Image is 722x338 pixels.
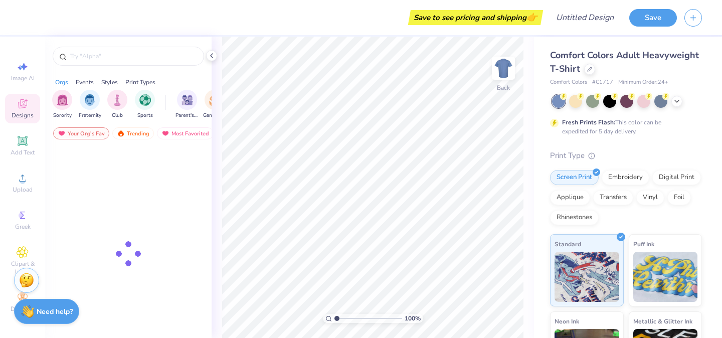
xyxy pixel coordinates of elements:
[203,90,226,119] div: filter for Game Day
[15,223,31,231] span: Greek
[203,112,226,119] span: Game Day
[493,58,513,78] img: Back
[11,305,35,313] span: Decorate
[175,90,199,119] div: filter for Parent's Weekend
[11,74,35,82] span: Image AI
[497,83,510,92] div: Back
[79,112,101,119] span: Fraternity
[593,190,633,205] div: Transfers
[633,252,698,302] img: Puff Ink
[161,130,169,137] img: most_fav.gif
[633,316,692,326] span: Metallic & Glitter Ink
[203,90,226,119] button: filter button
[139,94,151,106] img: Sports Image
[112,94,123,106] img: Club Image
[13,186,33,194] span: Upload
[555,239,581,249] span: Standard
[53,127,109,139] div: Your Org's Fav
[175,90,199,119] button: filter button
[37,307,73,316] strong: Need help?
[79,90,101,119] div: filter for Fraternity
[11,148,35,156] span: Add Text
[101,78,118,87] div: Styles
[5,260,40,276] span: Clipart & logos
[555,316,579,326] span: Neon Ink
[667,190,691,205] div: Foil
[592,78,613,87] span: # C1717
[652,170,701,185] div: Digital Print
[550,210,599,225] div: Rhinestones
[76,78,94,87] div: Events
[107,90,127,119] div: filter for Club
[550,78,587,87] span: Comfort Colors
[52,90,72,119] button: filter button
[562,118,685,136] div: This color can be expedited for 5 day delivery.
[112,112,123,119] span: Club
[135,90,155,119] button: filter button
[53,112,72,119] span: Sorority
[57,94,68,106] img: Sorority Image
[562,118,615,126] strong: Fresh Prints Flash:
[629,9,677,27] button: Save
[548,8,622,28] input: Untitled Design
[636,190,664,205] div: Vinyl
[526,11,537,23] span: 👉
[550,170,599,185] div: Screen Print
[209,94,221,106] img: Game Day Image
[618,78,668,87] span: Minimum Order: 24 +
[52,90,72,119] div: filter for Sorority
[633,239,654,249] span: Puff Ink
[550,190,590,205] div: Applique
[157,127,214,139] div: Most Favorited
[405,314,421,323] span: 100 %
[55,78,68,87] div: Orgs
[125,78,155,87] div: Print Types
[135,90,155,119] div: filter for Sports
[550,49,699,75] span: Comfort Colors Adult Heavyweight T-Shirt
[602,170,649,185] div: Embroidery
[182,94,193,106] img: Parent's Weekend Image
[137,112,153,119] span: Sports
[411,10,540,25] div: Save to see pricing and shipping
[555,252,619,302] img: Standard
[175,112,199,119] span: Parent's Weekend
[107,90,127,119] button: filter button
[117,130,125,137] img: trending.gif
[112,127,154,139] div: Trending
[58,130,66,137] img: most_fav.gif
[79,90,101,119] button: filter button
[12,111,34,119] span: Designs
[69,51,198,61] input: Try "Alpha"
[550,150,702,161] div: Print Type
[84,94,95,106] img: Fraternity Image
